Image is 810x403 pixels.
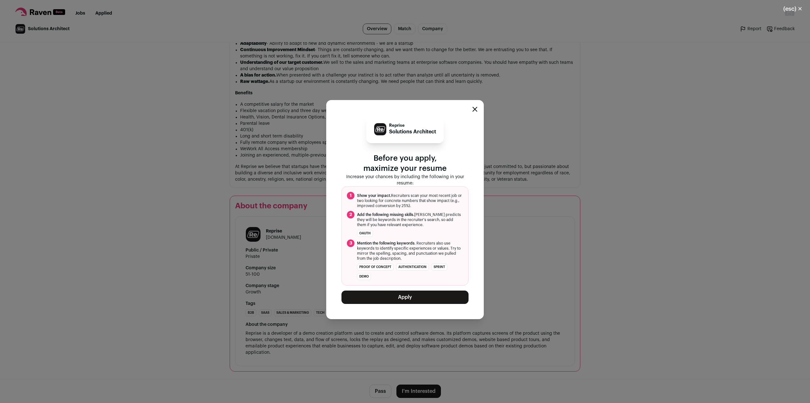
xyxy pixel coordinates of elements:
[472,107,477,112] button: Close modal
[347,192,354,199] span: 1
[357,194,391,198] span: Show your impact.
[357,212,463,227] span: [PERSON_NAME] predicts they will be keywords in the recruiter's search, so add them if you have r...
[347,239,354,247] span: 3
[389,123,436,128] p: Reprise
[357,213,414,217] span: Add the following missing skills.
[396,264,429,271] li: authentication
[347,211,354,218] span: 2
[431,264,447,271] li: sprint
[357,241,463,261] span: . Recruiters also use keywords to identify specific experiences or values. Try to mirror the spel...
[374,123,386,135] img: 78238987b8adc96d146d044faacd564873aed4666f2172c08d09e1a4f7868a61.png
[357,193,463,208] span: Recruiters scan your most recent job or two looking for concrete numbers that show impact (e.g., ...
[389,128,436,136] p: Solutions Architect
[357,264,394,271] li: Proof of Concept
[776,2,810,16] button: Close modal
[357,241,415,245] span: Mention the following keywords
[341,174,469,186] p: Increase your chances by including the following in your resume:
[341,291,469,304] button: Apply
[357,230,373,237] li: OAuth
[341,153,469,174] p: Before you apply, maximize your resume
[357,273,371,280] li: demo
